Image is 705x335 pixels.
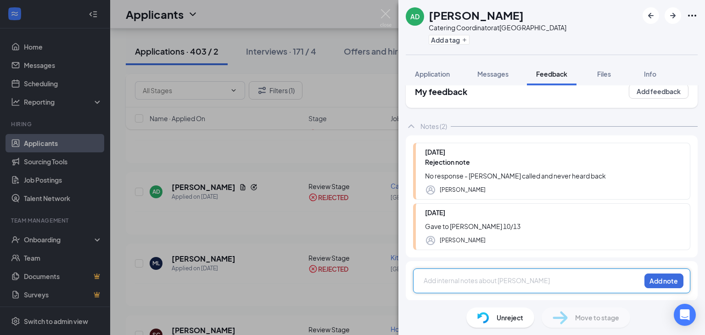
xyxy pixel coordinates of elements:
[415,70,450,78] span: Application
[425,235,436,246] svg: Profile
[410,12,420,21] div: AD
[667,10,678,21] svg: ArrowRight
[645,10,656,21] svg: ArrowLeftNew
[425,171,681,181] div: No response - [PERSON_NAME] called and never heard back
[644,274,683,288] button: Add note
[429,7,524,23] h1: [PERSON_NAME]
[429,35,470,45] button: PlusAdd a tag
[425,158,470,166] span: Rejection note
[406,121,417,132] svg: ChevronUp
[425,208,445,217] span: [DATE]
[597,70,611,78] span: Files
[420,122,447,131] div: Notes (2)
[440,236,486,245] div: [PERSON_NAME]
[429,23,566,32] div: Catering Coordinator at [GEOGRAPHIC_DATA]
[643,7,659,24] button: ArrowLeftNew
[644,70,656,78] span: Info
[674,304,696,326] div: Open Intercom Messenger
[425,148,445,156] span: [DATE]
[629,84,688,99] button: Add feedback
[497,313,523,323] span: Unreject
[462,37,467,43] svg: Plus
[477,70,509,78] span: Messages
[425,184,436,195] svg: Profile
[665,7,681,24] button: ArrowRight
[575,313,619,323] span: Move to stage
[425,221,681,231] div: Gave to [PERSON_NAME] 10/13
[687,10,698,21] svg: Ellipses
[440,185,486,195] div: [PERSON_NAME]
[536,70,567,78] span: Feedback
[415,86,467,97] h2: My feedback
